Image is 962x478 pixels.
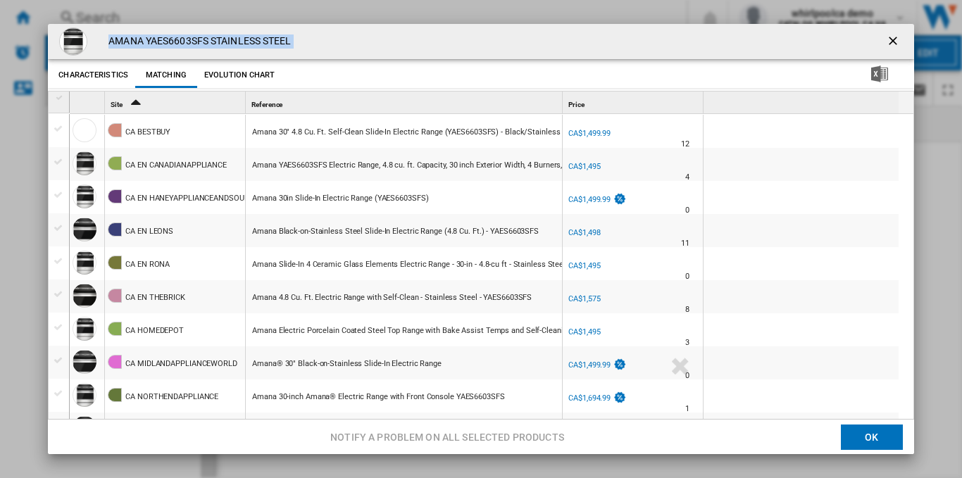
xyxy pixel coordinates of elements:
img: excel-24x24.png [871,65,888,82]
div: CA EN HANEYAPPLIANCEANDSOUND [125,182,254,215]
div: Delivery Time : 12 days [681,137,689,151]
div: https://www.rona.ca/en/product/amana-slide-in-4-ceramic-glass-elements-electric-range-30-in-48-cu... [246,247,562,279]
div: CA$1,498 [566,226,600,240]
div: CA$1,495 [566,259,600,273]
div: Amana Slide-In 4 Ceramic Glass Elements Electric Range - 30-in - 4.8-cu ft - Stainless Steel [252,249,566,281]
div: CA$1,575 [566,292,600,306]
div: Delivery Time : 11 days [681,237,689,251]
div: CA$1,499.99 [566,193,627,207]
div: Delivery Time : 8 days [685,303,689,317]
div: Sort None [73,92,104,113]
div: Amana Electric Porcelain Coated Steel Top Range with Bake Assist Temps and Self-Cleaning Oven in ... [252,315,654,347]
div: Amana 30in Slide-In Electric Range (YAES6603SFS) [252,182,428,215]
div: CA$1,499.99 [568,360,611,370]
div: CA$1,495 [568,162,600,171]
div: CA EN RONA [125,249,170,281]
div: CA BESTBUY [125,116,170,149]
div: Amana YAES6603SFS Electric Range, 4.8 cu. ft. Capacity, 30 inch Exterior Width, 4 Burners, Storag... [252,149,901,182]
div: Sort Ascending [108,92,245,113]
span: Reference [251,101,282,108]
div: Amana 4.8 Cu. Ft. Electric Range with Self-Clean - Stainless Steel - YAES6603SFS [252,282,532,314]
button: Notify a problem on all selected products [326,424,568,450]
div: Amana Black-on-Stainless Steel Slide-In Electric Range (4.8 Cu. Ft.) - YAES6603SFS [252,215,539,248]
img: promotionV3.png [613,358,627,370]
div: CA$1,495 [566,325,600,339]
span: Sort Ascending [124,101,146,108]
button: Evolution chart [201,63,279,88]
div: CA NORTHENDAPPLIANCE [125,381,218,413]
div: CA$1,499.99 [566,358,627,372]
span: Price [568,101,585,108]
button: Matching [135,63,197,88]
div: http://www.haneyapplianceandsound.ca/en/product/406783-amana-yaes6603sfs [246,181,562,213]
h4: AMANA YAES6603SFS STAINLESS STEEL [101,34,291,49]
div: Delivery Time : 0 day [685,369,689,383]
div: CA HOMEDEPOT [125,315,184,347]
div: CA$1,694.99 [568,394,611,403]
md-dialog: Product popup [48,24,913,454]
span: Site [111,101,123,108]
button: Characteristics [55,63,132,88]
div: https://www.homedepot.ca/product/amana-electric-porcelain-coated-steel-top-range-with-bake-assist... [246,313,562,346]
div: CA$1,694.99 [566,391,627,405]
div: Sort None [706,92,899,113]
div: Price Sort None [566,92,703,113]
div: Delivery Time : 3 days [685,336,689,350]
div: CA$1,499.99 [568,195,611,204]
ng-md-icon: getI18NText('BUTTONS.CLOSE_DIALOG') [886,34,903,51]
div: https://northendappliance.ca/amana-30-inch-electric-range-with-front-console-yaes6603sfs/ [246,379,562,412]
div: Delivery Time : 1 day [685,402,689,416]
div: CA EN LEONS [125,215,173,248]
div: CA$1,495 [568,261,600,270]
img: promotionV3.png [613,391,627,403]
button: getI18NText('BUTTONS.CLOSE_DIALOG') [880,27,908,56]
div: Amana 30-inch Amana® Electric Range with Front Console YAES6603SFS [252,381,504,413]
div: CA$1,499.99 [566,127,611,141]
img: promotionV3.png [613,193,627,205]
div: CA TRAILAPPLIANCES [125,414,203,446]
div: Reference Sort None [249,92,562,113]
div: Delivery Time : 0 day [685,203,689,218]
div: CA$1,495 [568,327,600,337]
div: Amana 30 inch Single Oven Electric Range [252,414,398,446]
div: https://www.midlandappliance.ca/product/amana-30-black-on-stainless-slide-in-electric-range-yaes6... [246,346,562,379]
div: https://www.thebrick.com/products/amana-4-8-cu-ft-electric-slide-in-range-with-front-console-yaes... [246,280,562,313]
div: CA$1,495 [566,160,600,174]
div: CA$1,498 [568,228,600,237]
div: Site Sort Ascending [108,92,245,113]
div: https://www.canadianappliance.ca/product/Amana_YAES6603SFS_Electric_Ranges_Amana_YAES6603SFS.html [246,148,562,180]
div: CA$1,575 [568,294,600,303]
div: Sort None [249,92,562,113]
div: CA EN THEBRICK [125,282,185,314]
div: Delivery Time : 0 day [685,270,689,284]
div: Amana 30" 4.8 Cu. Ft. Self-Clean Slide-In Electric Range (YAES6603SFS) - Black/Stainless [252,116,560,149]
div: CA$1,499.99 [568,129,611,138]
div: https://www.bestbuy.ca/en-ca/product/amana-30-4-8-cu-ft-self-clean-slide-in-electric-range-yaes66... [246,115,562,147]
div: https://www.leons.ca/products/amana-black-on-stainless-steel-slide-in-electric-range-48-cu-ft-yae... [246,214,562,246]
img: YAES6603SFS_1.jpg [59,27,87,56]
div: Sort None [566,92,703,113]
div: CA EN CANADIANAPPLIANCE [125,149,227,182]
div: https://www.trailappliances.com/amana-30-inch-single-oven-electric-range-yaes6603sfs [246,413,562,445]
button: OK [841,424,903,450]
div: Delivery Time : 4 days [685,170,689,184]
div: CA MIDLANDAPPLIANCEWORLD [125,348,237,380]
div: Amana® 30" Black-on-Stainless Slide-In Electric Range [252,348,442,380]
button: Download in Excel [849,63,911,88]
